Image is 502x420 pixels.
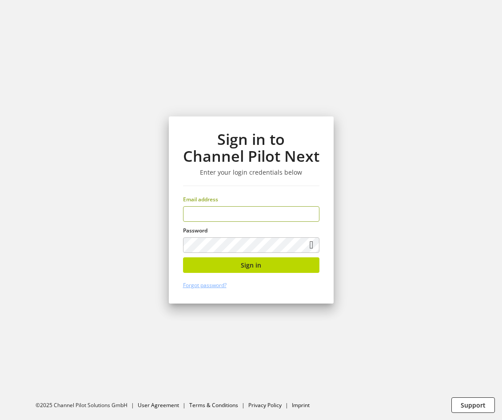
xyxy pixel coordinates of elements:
[183,196,218,203] span: Email address
[461,400,486,410] span: Support
[138,401,179,409] a: User Agreement
[292,401,310,409] a: Imprint
[241,260,261,270] span: Sign in
[183,168,319,176] h3: Enter your login credentials below
[183,257,319,273] button: Sign in
[183,281,227,289] a: Forgot password?
[183,131,319,165] h1: Sign in to Channel Pilot Next
[36,401,138,409] li: ©2025 Channel Pilot Solutions GmbH
[183,227,207,234] span: Password
[189,401,238,409] a: Terms & Conditions
[248,401,282,409] a: Privacy Policy
[451,397,495,413] button: Support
